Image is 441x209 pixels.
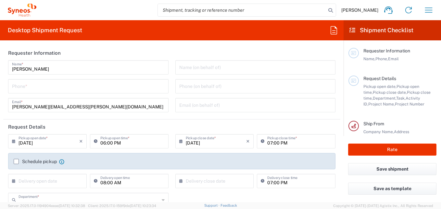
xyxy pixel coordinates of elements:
[396,96,406,101] span: Task,
[373,90,407,95] span: Pickup close date,
[388,56,399,61] span: Email
[363,121,384,126] span: Ship From
[374,135,390,140] span: Country,
[390,135,418,140] span: Contact Name,
[363,56,375,61] span: Name,
[395,102,424,106] span: Project Number
[375,56,388,61] span: Phone,
[363,84,397,89] span: Pickup open date,
[8,204,85,208] span: Server: 2025.17.0-1194904eeae
[349,26,413,34] h2: Shipment Checklist
[348,183,436,195] button: Save as template
[88,204,156,208] span: Client: 2025.17.0-159f9de
[79,136,83,146] i: ×
[59,204,85,208] span: [DATE] 10:32:38
[366,135,374,140] span: City,
[368,102,395,106] span: Project Name,
[158,4,326,16] input: Shipment, tracking or reference number
[8,124,45,130] h2: Request Details
[246,136,250,146] i: ×
[333,203,433,209] span: Copyright © [DATE]-[DATE] Agistix Inc., All Rights Reserved
[130,204,156,208] span: [DATE] 10:23:34
[341,7,378,13] span: [PERSON_NAME]
[363,129,394,134] span: Company Name,
[14,159,57,164] label: Schedule pickup
[363,48,410,53] span: Requester Information
[220,203,237,207] a: Feedback
[8,26,82,34] h2: Desktop Shipment Request
[373,96,396,101] span: Department,
[348,144,436,156] button: Rate
[363,76,396,81] span: Request Details
[8,50,61,56] h2: Requester Information
[204,203,220,207] a: Support
[348,163,436,175] button: Save shipment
